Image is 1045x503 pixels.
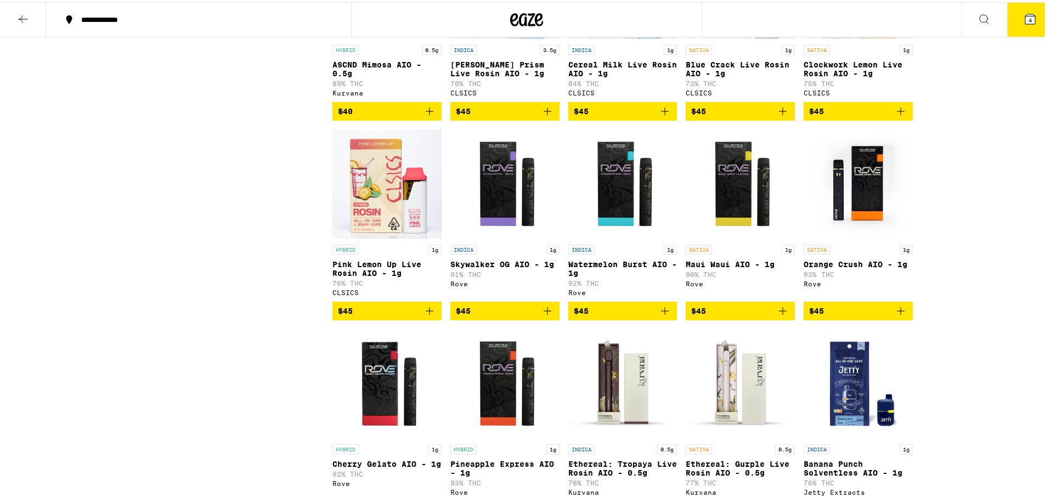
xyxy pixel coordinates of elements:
[804,327,913,437] img: Jetty Extracts - Banana Punch Solventless AIO - 1g
[804,43,830,53] p: SATIVA
[332,478,442,485] div: Rove
[686,127,795,299] a: Open page for Maui Waui AIO - 1g from Rove
[450,457,560,475] p: Pineapple Express AIO - 1g
[332,299,442,318] button: Add to bag
[804,100,913,118] button: Add to bag
[332,327,442,499] a: Open page for Cherry Gelato AIO - 1g from Rove
[450,58,560,76] p: [PERSON_NAME] Prism Live Rosin AIO - 1g
[332,287,442,294] div: CLSICS
[332,457,442,466] p: Cherry Gelato AIO - 1g
[574,304,589,313] span: $45
[900,442,913,452] p: 1g
[804,442,830,452] p: INDICA
[540,43,560,53] p: 3.5g
[686,477,795,484] p: 77% THC
[332,442,359,452] p: HYBRID
[900,242,913,252] p: 1g
[686,78,795,85] p: 73% THC
[332,78,442,85] p: 89% THC
[450,278,560,285] div: Rove
[568,87,677,94] div: CLSICS
[332,127,442,299] a: Open page for Pink Lemon Up Live Rosin AIO - 1g from CLSICS
[686,87,795,94] div: CLSICS
[686,127,795,237] img: Rove - Maui Waui AIO - 1g
[775,442,795,452] p: 0.5g
[456,304,471,313] span: $45
[686,58,795,76] p: Blue Crack Live Rosin AIO - 1g
[428,242,442,252] p: 1g
[568,127,677,237] img: Rove - Watermelon Burst AIO - 1g
[450,487,560,494] div: Rove
[450,87,560,94] div: CLSICS
[686,457,795,475] p: Ethereal: Gurple Live Rosin AIO - 0.5g
[568,278,677,285] p: 92% THC
[686,278,795,285] div: Rove
[657,442,677,452] p: 0.5g
[450,78,560,85] p: 76% THC
[450,269,560,276] p: 91% THC
[804,327,913,499] a: Open page for Banana Punch Solventless AIO - 1g from Jetty Extracts
[568,457,677,475] p: Ethereal: Tropaya Live Rosin AIO - 0.5g
[332,327,442,437] img: Rove - Cherry Gelato AIO - 1g
[332,127,442,237] img: CLSICS - Pink Lemon Up Live Rosin AIO - 1g
[332,278,442,285] p: 76% THC
[568,477,677,484] p: 78% THC
[686,269,795,276] p: 90% THC
[568,127,677,299] a: Open page for Watermelon Burst AIO - 1g from Rove
[804,457,913,475] p: Banana Punch Solventless AIO - 1g
[686,258,795,267] p: Maui Waui AIO - 1g
[568,78,677,85] p: 84% THC
[804,127,913,299] a: Open page for Orange Crush AIO - 1g from Rove
[686,487,795,494] div: Kurvana
[804,299,913,318] button: Add to bag
[804,78,913,85] p: 76% THC
[450,100,560,118] button: Add to bag
[338,105,353,114] span: $40
[686,299,795,318] button: Add to bag
[450,127,560,299] a: Open page for Skywalker OG AIO - 1g from Rove
[568,258,677,275] p: Watermelon Burst AIO - 1g
[568,242,595,252] p: INDICA
[332,258,442,275] p: Pink Lemon Up Live Rosin AIO - 1g
[804,242,830,252] p: SATIVA
[809,105,824,114] span: $45
[332,468,442,476] p: 92% THC
[568,487,677,494] div: Kurvana
[456,105,471,114] span: $45
[568,43,595,53] p: INDICA
[450,327,560,437] img: Rove - Pineapple Express AIO - 1g
[686,327,795,499] a: Open page for Ethereal: Gurple Live Rosin AIO - 0.5g from Kurvana
[546,242,560,252] p: 1g
[804,278,913,285] div: Rove
[804,269,913,276] p: 93% THC
[568,287,677,294] div: Rove
[338,304,353,313] span: $45
[332,87,442,94] div: Kurvana
[1029,15,1032,21] span: 4
[450,477,560,484] p: 93% THC
[450,299,560,318] button: Add to bag
[686,327,795,437] img: Kurvana - Ethereal: Gurple Live Rosin AIO - 0.5g
[804,487,913,494] div: Jetty Extracts
[782,242,795,252] p: 1g
[450,127,560,237] img: Rove - Skywalker OG AIO - 1g
[691,304,706,313] span: $45
[332,43,359,53] p: HYBRID
[450,43,477,53] p: INDICA
[664,242,677,252] p: 1g
[332,100,442,118] button: Add to bag
[568,327,677,499] a: Open page for Ethereal: Tropaya Live Rosin AIO - 0.5g from Kurvana
[450,258,560,267] p: Skywalker OG AIO - 1g
[782,43,795,53] p: 1g
[422,43,442,53] p: 0.5g
[804,58,913,76] p: Clockwork Lemon Live Rosin AIO - 1g
[686,43,712,53] p: SATIVA
[804,477,913,484] p: 76% THC
[568,327,677,437] img: Kurvana - Ethereal: Tropaya Live Rosin AIO - 0.5g
[568,58,677,76] p: Cereal Milk Live Rosin AIO - 1g
[686,242,712,252] p: SATIVA
[691,105,706,114] span: $45
[804,127,913,237] img: Rove - Orange Crush AIO - 1g
[568,299,677,318] button: Add to bag
[546,442,560,452] p: 1g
